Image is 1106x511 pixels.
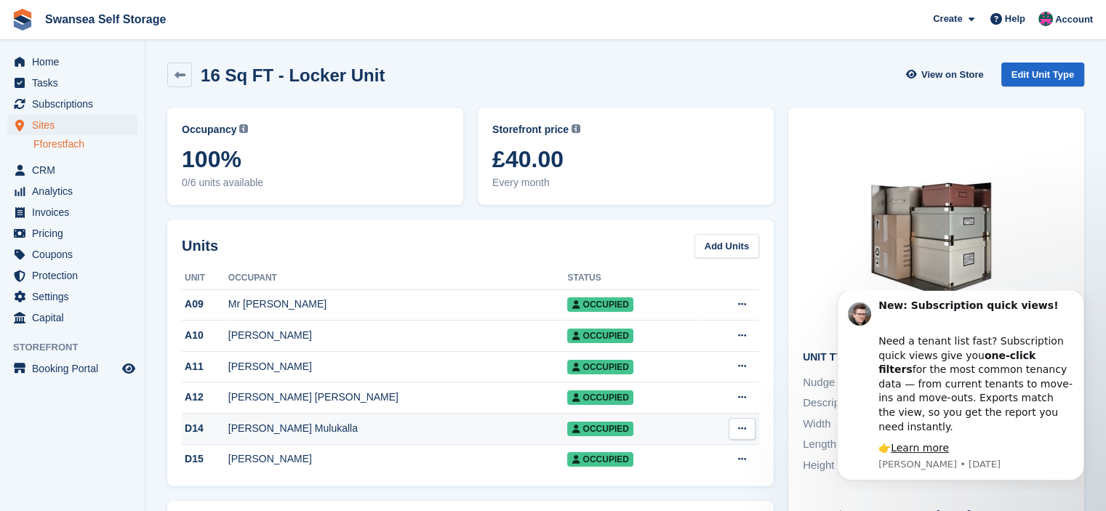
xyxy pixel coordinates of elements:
div: Width [803,416,937,432]
span: Occupied [567,452,633,467]
div: Need a tenant list fast? Subscription quick views give you for the most common tenancy data — fro... [63,29,258,143]
span: Occupied [567,390,633,405]
span: Create [933,12,962,26]
th: Status [567,267,698,290]
span: 100% [182,146,449,172]
a: menu [7,94,137,114]
span: Invoices [32,202,119,222]
span: Account [1055,12,1093,27]
span: Subscriptions [32,94,119,114]
div: [PERSON_NAME] [228,328,568,343]
div: Length [803,436,937,453]
a: Add Units [694,234,759,258]
span: Occupied [567,360,633,374]
a: menu [7,358,137,379]
span: Help [1005,12,1025,26]
a: menu [7,286,137,307]
img: Locker%20Small%20-%20Plain.jpg [828,122,1046,340]
img: Profile image for Steven [33,12,56,35]
a: Preview store [120,360,137,377]
div: [PERSON_NAME] [PERSON_NAME] [228,390,568,405]
div: A12 [182,390,228,405]
span: Sites [32,115,119,135]
img: Paul Davies [1038,12,1053,26]
span: Storefront [13,340,145,355]
div: Message content [63,8,258,165]
span: Protection [32,265,119,286]
a: menu [7,52,137,72]
div: A09 [182,297,228,312]
a: menu [7,265,137,286]
div: [PERSON_NAME] [228,359,568,374]
span: Settings [32,286,119,307]
span: Occupied [567,297,633,312]
a: Learn more [76,151,134,163]
div: A10 [182,328,228,343]
div: [PERSON_NAME] Mulukalla [228,421,568,436]
h2: Unit Type details [803,352,1070,363]
a: menu [7,202,137,222]
th: Occupant [228,267,568,290]
a: menu [7,115,137,135]
div: D14 [182,421,228,436]
div: Mr [PERSON_NAME] [228,297,568,312]
img: stora-icon-8386f47178a22dfd0bd8f6a31ec36ba5ce8667c1dd55bd0f319d3a0aa187defe.svg [12,9,33,31]
a: menu [7,223,137,244]
h2: Units [182,235,218,257]
a: menu [7,307,137,328]
span: £40.00 [492,146,759,172]
div: D15 [182,451,228,467]
span: CRM [32,160,119,180]
a: Fforestfach [33,137,137,151]
span: 0/6 units available [182,175,449,190]
a: menu [7,244,137,265]
span: Home [32,52,119,72]
a: menu [7,73,137,93]
div: A11 [182,359,228,374]
span: Pricing [32,223,119,244]
div: Description [803,395,937,411]
b: New: Subscription quick views! [63,9,243,20]
span: Tasks [32,73,119,93]
a: menu [7,160,137,180]
div: Height [803,457,937,474]
span: Every month [492,175,759,190]
div: Nudge [803,374,937,391]
img: icon-info-grey-7440780725fd019a000dd9b08b2336e03edf1995a4989e88bcd33f0948082b44.svg [572,124,580,133]
div: 👉 [63,150,258,165]
iframe: Intercom notifications message [815,291,1106,489]
p: Message from Steven, sent 1w ago [63,167,258,180]
span: Occupied [567,422,633,436]
a: menu [7,181,137,201]
span: Coupons [32,244,119,265]
span: Storefront price [492,122,569,137]
th: Unit [182,267,228,290]
h2: 16 Sq FT - Locker Unit [201,65,385,85]
span: Analytics [32,181,119,201]
a: Swansea Self Storage [39,7,172,31]
a: View on Store [905,63,990,86]
div: [PERSON_NAME] [228,451,568,467]
span: View on Store [921,68,984,82]
span: Booking Portal [32,358,119,379]
span: Capital [32,307,119,328]
span: Occupied [567,329,633,343]
span: Occupancy [182,122,236,137]
a: Edit Unit Type [1001,63,1084,86]
img: icon-info-grey-7440780725fd019a000dd9b08b2336e03edf1995a4989e88bcd33f0948082b44.svg [239,124,248,133]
